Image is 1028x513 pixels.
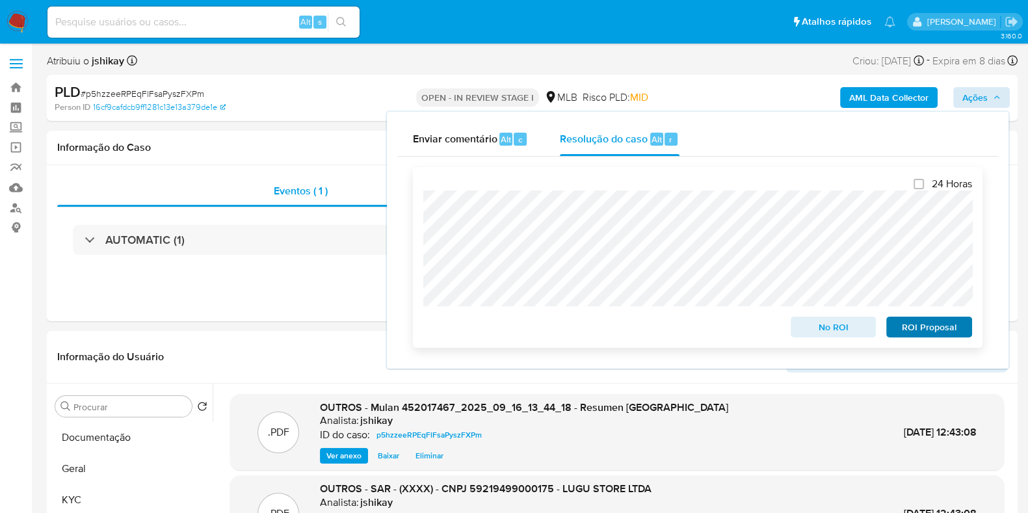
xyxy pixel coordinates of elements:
button: Ações [953,87,1010,108]
span: s [318,16,322,28]
span: # p5hzzeeRPEqFlFsaPyszFXPm [81,87,204,100]
span: OUTROS - Mulan 452017467_2025_09_16_13_44_18 - Resumen [GEOGRAPHIC_DATA] [320,400,728,415]
h1: Informação do Caso [57,141,1007,154]
span: Risco PLD: [583,90,648,105]
span: ROI Proposal [895,318,963,336]
b: PLD [55,81,81,102]
b: Person ID [55,101,90,113]
input: Pesquise usuários ou casos... [47,14,360,31]
h6: jshikay [360,414,393,427]
div: MLB [544,90,577,105]
div: Criou: [DATE] [852,52,924,70]
button: AML Data Collector [840,87,938,108]
button: Procurar [60,401,71,412]
span: Ações [962,87,988,108]
button: Eliminar [409,448,450,464]
button: Ver anexo [320,448,368,464]
span: Alt [300,16,311,28]
p: jonathan.shikay@mercadolivre.com [927,16,1000,28]
p: Analista: [320,496,359,509]
button: Documentação [50,422,213,453]
span: c [518,133,522,146]
span: 24 Horas [932,178,972,191]
button: Retornar ao pedido padrão [197,401,207,415]
span: Eliminar [415,449,443,462]
p: .PDF [268,425,289,440]
span: Expira em 8 dias [932,54,1005,68]
button: No ROI [791,317,876,337]
a: Sair [1005,15,1018,29]
span: p5hzzeeRPEqFlFsaPyszFXPm [376,427,482,443]
span: OUTROS - SAR - (XXXX) - CNPJ 59219499000175 - LUGU STORE LTDA [320,481,652,496]
span: Resolução do caso [560,131,648,146]
h6: jshikay [360,496,393,509]
button: ROI Proposal [886,317,972,337]
span: r [669,133,672,146]
a: p5hzzeeRPEqFlFsaPyszFXPm [371,427,487,443]
span: Enviar comentário [413,131,497,146]
span: Eventos ( 1 ) [274,183,328,198]
a: 16cf9cafdcb9ff1281c13e13a379de1e [93,101,226,113]
span: Atalhos rápidos [802,15,871,29]
span: [DATE] 12:43:08 [904,425,977,440]
button: search-icon [328,13,354,31]
b: jshikay [89,53,124,68]
span: Baixar [378,449,399,462]
h1: Informação do Usuário [57,350,164,363]
span: MID [630,90,648,105]
p: Analista: [320,414,359,427]
p: ID do caso: [320,428,370,441]
button: Geral [50,453,213,484]
input: Procurar [73,401,187,413]
div: AUTOMATIC (1) [73,225,992,255]
h3: AUTOMATIC (1) [105,233,185,247]
span: Alt [501,133,511,146]
a: Notificações [884,16,895,27]
span: No ROI [800,318,867,336]
button: Baixar [371,448,406,464]
b: AML Data Collector [849,87,929,108]
span: Alt [652,133,662,146]
span: - [927,52,930,70]
span: Atribuiu o [47,54,124,68]
p: OPEN - IN REVIEW STAGE I [416,88,539,107]
span: Ver anexo [326,449,362,462]
input: 24 Horas [914,179,924,189]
